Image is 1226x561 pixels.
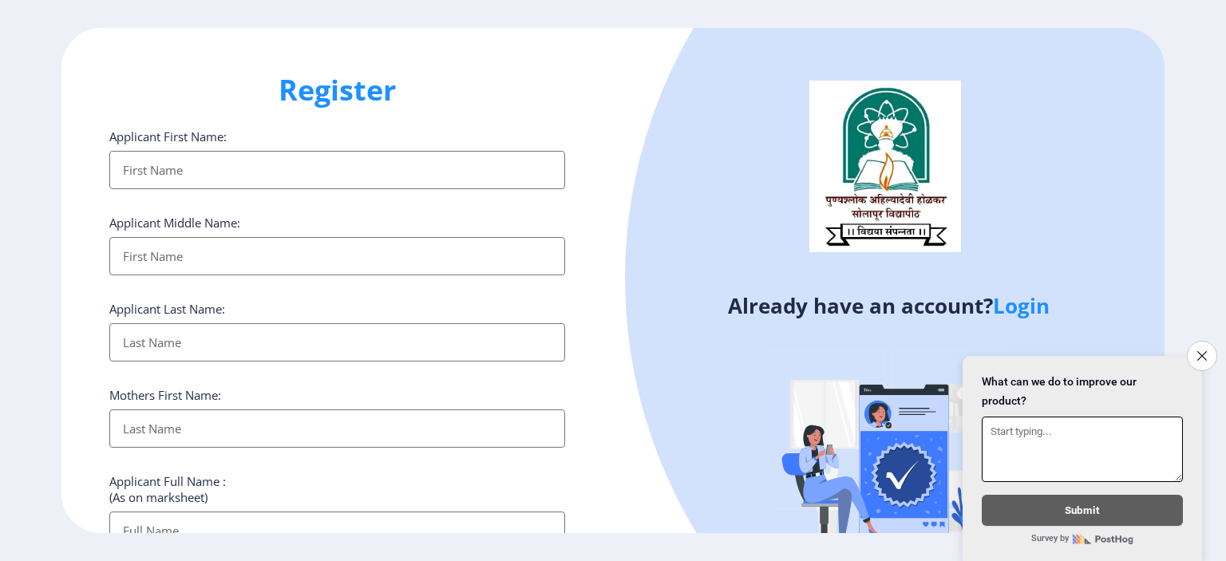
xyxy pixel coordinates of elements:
[109,473,226,505] label: Applicant Full Name : (As on marksheet)
[109,128,227,144] label: Applicant First Name:
[109,151,565,189] input: First Name
[109,301,225,317] label: Applicant Last Name:
[109,409,565,448] input: Last Name
[109,237,565,275] input: First Name
[809,81,961,251] img: logo
[109,215,240,231] label: Applicant Middle Name:
[109,387,221,403] label: Mothers First Name:
[109,512,565,550] input: Full Name
[109,71,565,109] h1: Register
[625,293,1153,318] h4: Already have an account?
[993,291,1050,320] a: Login
[109,323,565,361] input: Last Name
